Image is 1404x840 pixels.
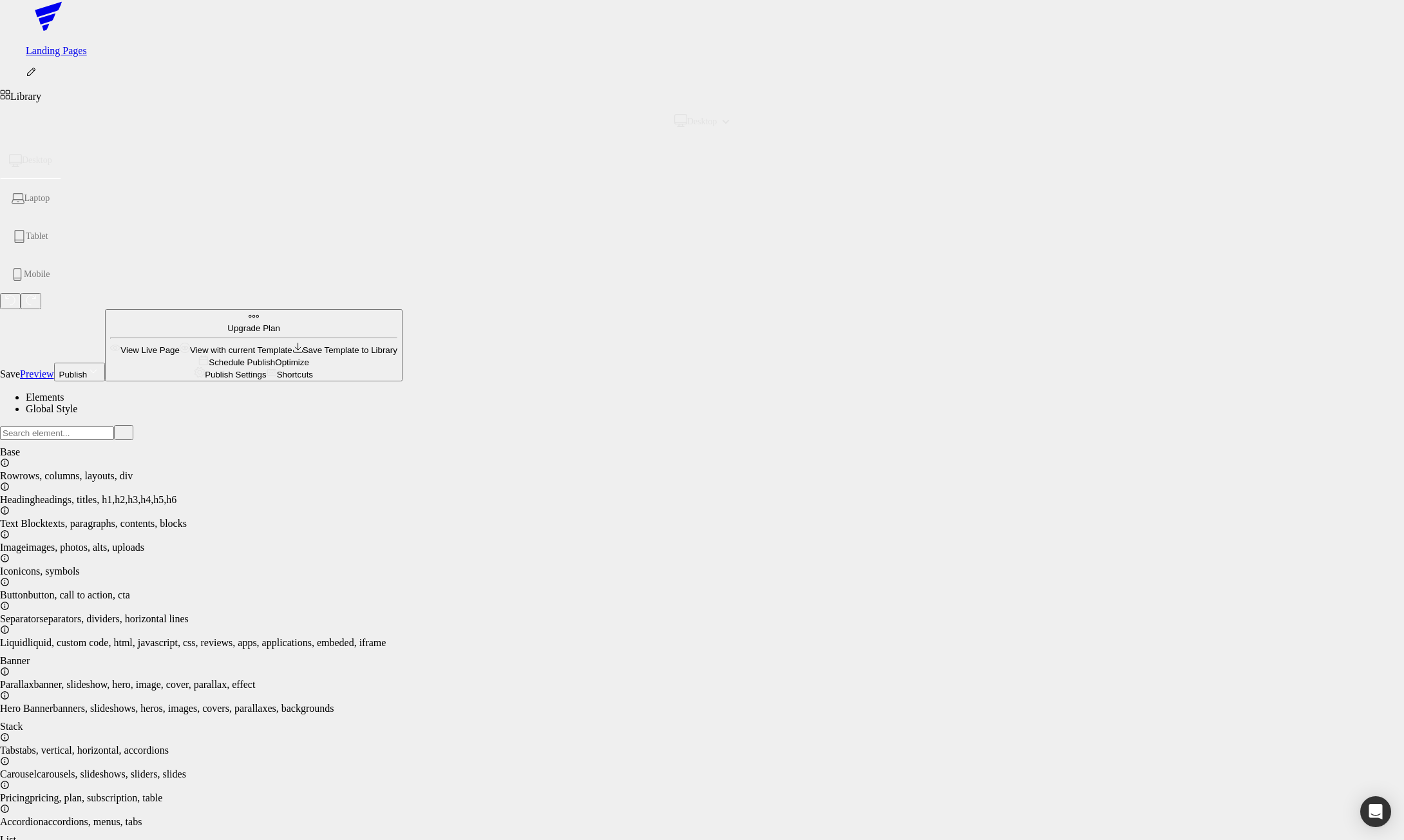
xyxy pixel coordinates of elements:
button: Publish [54,363,106,381]
button: Redo [21,293,41,309]
span: accordions, menus, tabs [44,816,142,827]
span: Mobile [24,269,50,280]
a: Elements [26,392,64,403]
a: Global Style [26,403,77,414]
span: Shortcuts [277,370,313,379]
span: tabs, vertical, horizontal, accordions [19,745,169,756]
span: texts, paragraphs, contents, blocks [45,518,187,529]
span: Publish Settings [205,370,267,379]
span: headings, titles, h1,h2,h3,h4,h5,h6 [35,494,176,505]
span: Save Template to Library [303,345,397,355]
button: Upgrade PlanView Live PageView with current TemplateSave Template to LibrarySchedule PublishOptim... [105,309,403,381]
span: Laptop [24,193,50,204]
span: Library [10,91,41,102]
span: Upgrade Plan [227,323,280,333]
span: Tablet [26,231,48,242]
span: images, photos, alts, uploads [26,542,144,553]
span: pricing, plan, subscription, table [30,792,162,803]
span: carousels, slideshows, sliders, slides [37,768,186,779]
span: Preview [20,368,53,379]
span: rows, columns, layouts, div [19,470,133,481]
a: Landing Pages [26,45,87,56]
span: Schedule Publish [209,358,275,367]
span: separators, dividers, horizontal lines [39,613,189,624]
span: View with current Template [190,345,292,355]
span: Desktop [22,155,52,166]
span: View Live Page [120,345,180,355]
span: Publish [59,370,88,379]
span: icons, symbols [18,566,79,577]
span: banner, slideshow, hero, image, cover, parallax, effect [33,679,255,690]
span: liquid, custom code, html, javascript, css, reviews, apps, applications, embeded, iframe [28,637,386,648]
span: Desktop [687,116,717,128]
div: Open Intercom Messenger [1360,796,1391,827]
span: Optimize [275,358,309,367]
span: banners, slideshows, heros, images, covers, parallaxes, backgrounds [53,703,334,714]
span: button, call to action, cta [28,589,130,600]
